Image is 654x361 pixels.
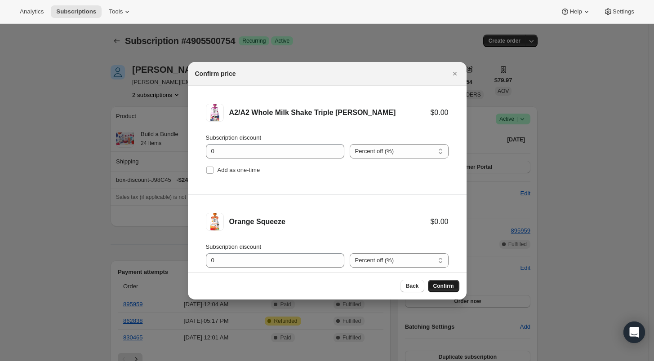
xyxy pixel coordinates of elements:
button: Settings [598,5,640,18]
span: Help [569,8,582,15]
div: Open Intercom Messenger [623,321,645,343]
span: Add as one-time [218,167,260,173]
span: Subscription discount [206,243,262,250]
img: Orange Squeeze [206,213,224,231]
div: A2/A2 Whole Milk Shake Triple [PERSON_NAME] [229,108,431,117]
span: Settings [613,8,634,15]
img: A2/A2 Whole Milk Shake Triple Berry [206,104,224,122]
button: Close [449,67,461,80]
span: Subscriptions [56,8,96,15]
h2: Confirm price [195,69,236,78]
div: Orange Squeeze [229,217,431,226]
span: Confirm [433,282,454,290]
button: Subscriptions [51,5,102,18]
button: Analytics [14,5,49,18]
span: Subscription discount [206,134,262,141]
button: Tools [103,5,137,18]
button: Help [555,5,596,18]
div: $0.00 [430,217,448,226]
button: Back [400,280,424,292]
div: $0.00 [430,108,448,117]
button: Confirm [428,280,459,292]
span: Analytics [20,8,44,15]
span: Tools [109,8,123,15]
span: Back [406,282,419,290]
